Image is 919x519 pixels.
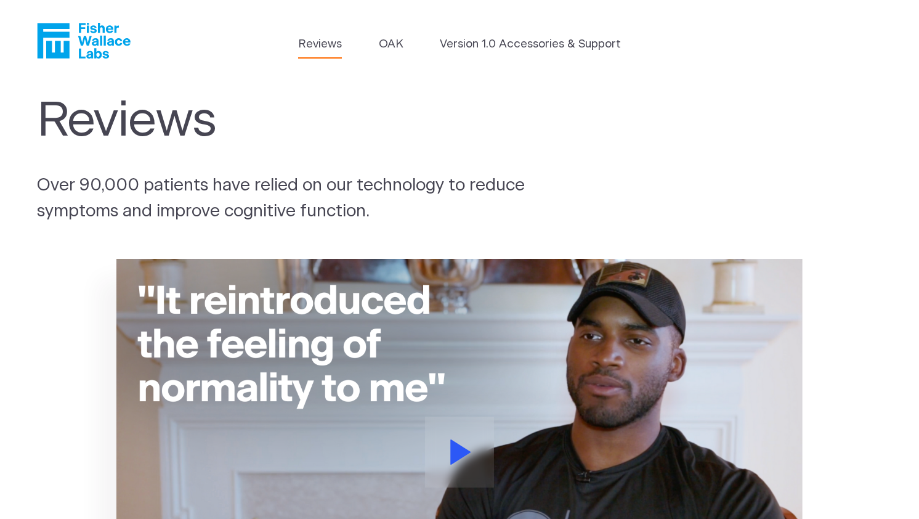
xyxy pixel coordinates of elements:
[379,36,403,53] a: OAK
[440,36,621,53] a: Version 1.0 Accessories & Support
[37,93,549,150] h1: Reviews
[298,36,342,53] a: Reviews
[37,173,575,225] p: Over 90,000 patients have relied on our technology to reduce symptoms and improve cognitive funct...
[37,23,131,59] a: Fisher Wallace
[450,439,471,465] svg: Play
